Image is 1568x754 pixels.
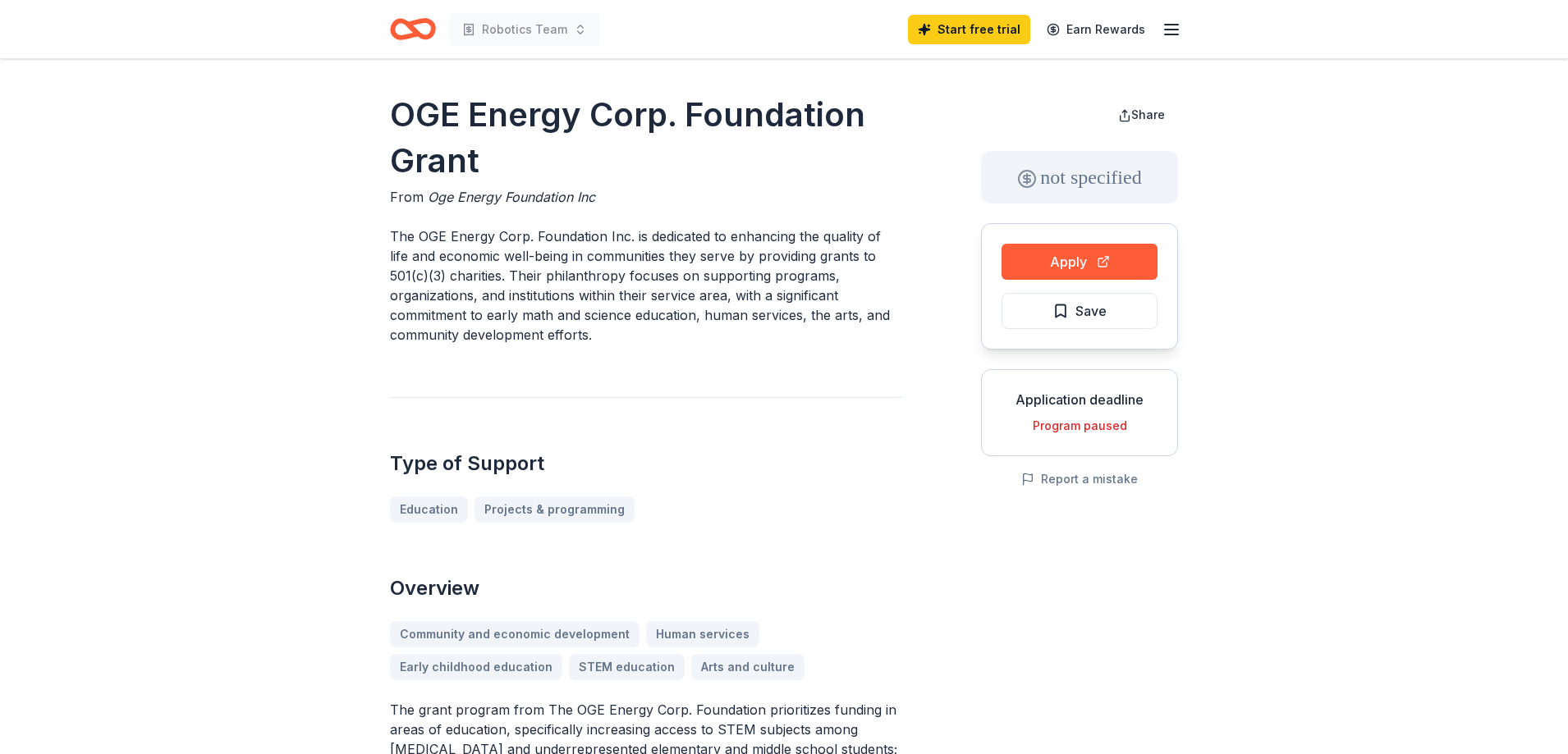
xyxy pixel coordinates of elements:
span: Share [1131,107,1165,121]
div: From [390,187,902,207]
h2: Overview [390,575,902,601]
button: Report a mistake [1021,469,1138,489]
span: Robotics Team [482,20,567,39]
button: Save [1002,293,1158,329]
button: Apply [1002,244,1158,280]
div: Program paused [995,416,1164,436]
div: Application deadline [995,390,1164,409]
p: The OGE Energy Corp. Foundation Inc. is dedicated to enhancing the quality of life and economic w... [390,226,902,345]
div: not specified [981,151,1178,203]
button: Share [1105,98,1178,131]
a: Projects & programming [475,496,635,523]
button: Robotics Team [449,13,600,46]
a: Earn Rewards [1037,15,1155,44]
h1: OGE Energy Corp. Foundation Grant [390,92,902,184]
a: Start free trial [908,15,1030,44]
h2: Type of Support [390,450,902,477]
a: Education [390,496,468,523]
span: Save [1075,300,1107,322]
span: Oge Energy Foundation Inc [428,189,595,205]
a: Home [390,10,436,48]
